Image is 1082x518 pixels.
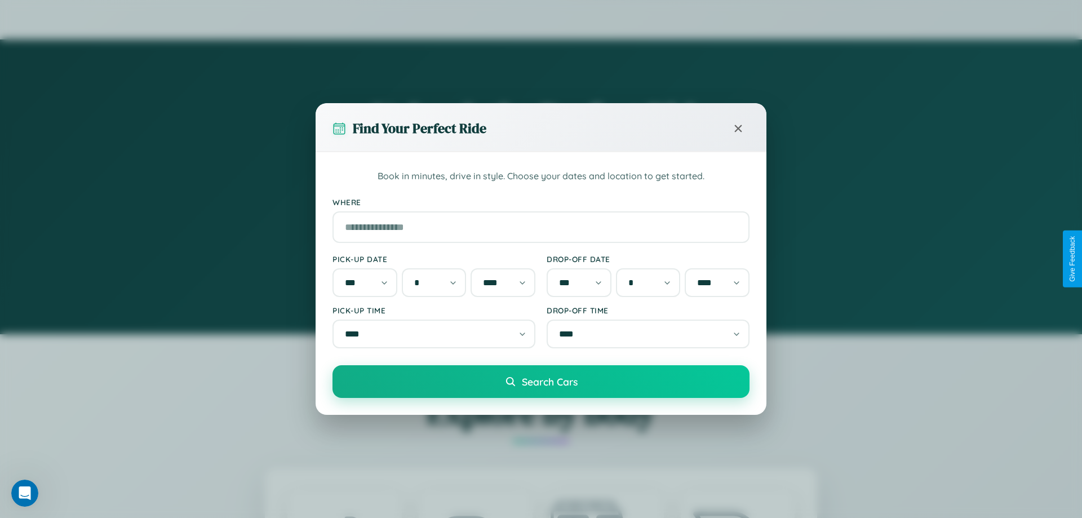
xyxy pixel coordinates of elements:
p: Book in minutes, drive in style. Choose your dates and location to get started. [332,169,750,184]
h3: Find Your Perfect Ride [353,119,486,138]
label: Pick-up Time [332,306,535,315]
label: Drop-off Date [547,254,750,264]
button: Search Cars [332,365,750,398]
label: Where [332,197,750,207]
span: Search Cars [522,375,578,388]
label: Drop-off Time [547,306,750,315]
label: Pick-up Date [332,254,535,264]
